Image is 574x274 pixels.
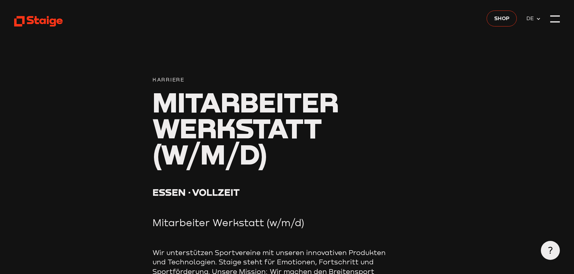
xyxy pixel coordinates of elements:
span: Mitarbeiter Werkstatt (w/m/d) [152,85,339,171]
span: Shop [494,14,510,22]
div: Karriere [152,76,422,84]
a: Shop [487,11,517,26]
span: DE [526,14,536,23]
p: Mitarbeiter Werkstatt (w/m/d) [152,217,422,229]
span: Essen · Vollzeit [152,186,240,198]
